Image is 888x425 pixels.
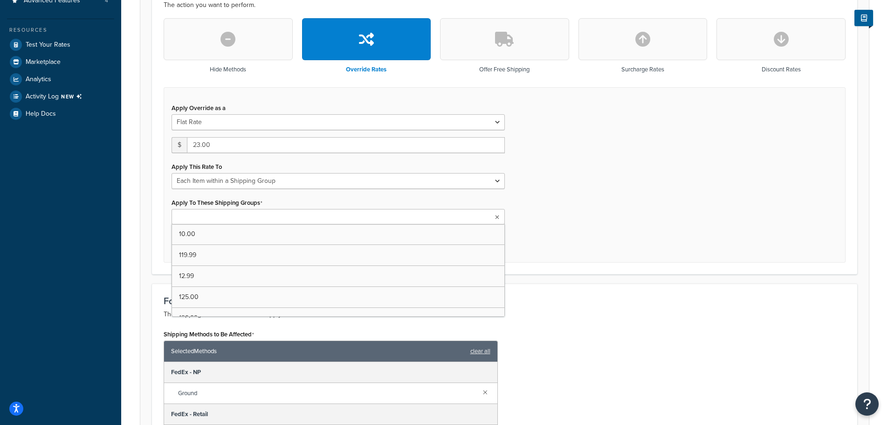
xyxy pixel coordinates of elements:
span: Analytics [26,76,51,84]
a: 119.99 [172,245,504,265]
h3: Discount Rates [762,66,801,73]
span: Selected Methods [171,345,466,358]
span: Marketplace [26,58,61,66]
h3: Offer Free Shipping [479,66,530,73]
button: Open Resource Center [855,392,879,416]
span: Activity Log [26,91,86,103]
span: 125.00 [179,292,199,302]
button: Show Help Docs [854,10,873,26]
h3: Surcharge Rates [621,66,664,73]
span: Ground [178,387,475,400]
label: Apply This Rate To [172,163,222,170]
a: Analytics [7,71,114,88]
span: Help Docs [26,110,56,118]
a: 10.00 [172,224,504,244]
a: 125.00 [172,287,504,307]
a: Help Docs [7,105,114,122]
a: 12.99 [172,266,504,286]
div: Resources [7,26,114,34]
span: 12.99 [179,271,194,281]
div: FedEx - NP [164,362,497,383]
a: Test Your Rates [7,36,114,53]
label: Apply To These Shipping Groups [172,199,262,207]
a: Activity LogNEW [7,88,114,105]
li: [object Object] [7,88,114,105]
div: FedEx - Retail [164,404,497,425]
span: $ [172,137,187,153]
span: 10.00 [179,229,195,239]
span: 119.99 [179,250,196,260]
label: Apply Override as a [172,105,226,111]
h3: Override Rates [346,66,386,73]
h3: For These Shipping Methods... [164,296,846,306]
a: 129.99 [172,308,504,328]
a: Marketplace [7,54,114,70]
p: The shipping methods this rule will apply to. [164,309,846,320]
span: 129.99 [179,313,198,323]
h3: Hide Methods [210,66,246,73]
label: Shipping Methods to Be Affected [164,331,254,338]
span: Test Your Rates [26,41,70,49]
a: clear all [470,345,490,358]
span: NEW [61,93,86,100]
